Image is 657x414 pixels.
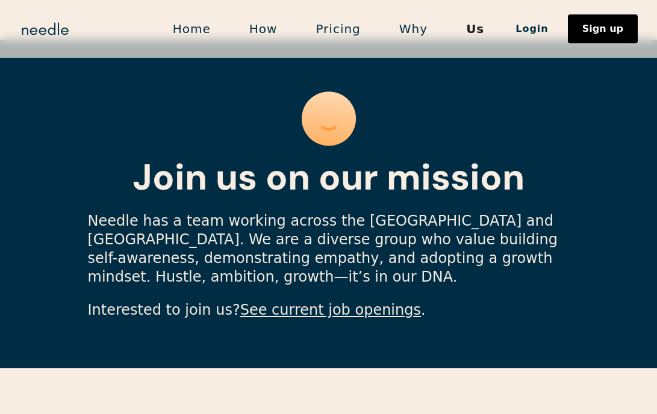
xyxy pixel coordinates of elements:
[447,16,503,42] a: Us
[132,158,525,197] h1: Join us on our mission
[154,16,230,42] a: Home
[380,16,447,42] a: Why
[496,19,568,39] a: Login
[582,24,623,34] div: Sign up
[568,14,638,43] a: Sign up
[230,16,297,42] a: How
[296,16,379,42] a: Pricing
[88,301,570,320] p: Interested to join us? .
[240,301,421,318] a: See current job openings
[88,212,570,287] p: Needle has a team working across the [GEOGRAPHIC_DATA] and [GEOGRAPHIC_DATA]. We are a diverse gr...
